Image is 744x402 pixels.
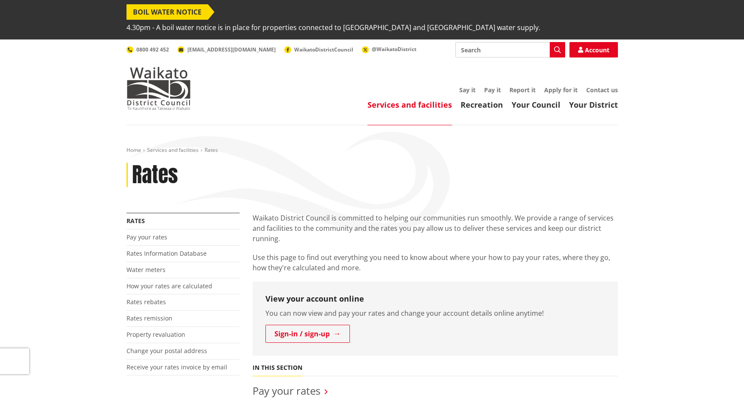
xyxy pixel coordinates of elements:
span: BOIL WATER NOTICE [127,4,208,20]
span: Rates [205,146,218,154]
a: Water meters [127,266,166,274]
a: WaikatoDistrictCouncil [284,46,353,53]
nav: breadcrumb [127,147,618,154]
a: Recreation [461,100,503,110]
a: Pay it [484,86,501,94]
a: [EMAIL_ADDRESS][DOMAIN_NAME] [178,46,276,53]
a: Services and facilities [367,100,452,110]
a: Change your postal address [127,347,207,355]
a: Apply for it [544,86,578,94]
a: Your District [569,100,618,110]
a: Sign-in / sign-up [265,325,350,343]
a: Receive your rates invoice by email [127,363,227,371]
a: Pay your rates [127,233,167,241]
h3: View your account online [265,294,605,304]
p: Waikato District Council is committed to helping our communities run smoothly. We provide a range... [253,213,618,244]
a: Property revaluation [127,330,185,339]
a: Pay your rates [253,384,320,398]
span: 0800 492 452 [136,46,169,53]
a: Rates remission [127,314,172,322]
a: Rates Information Database [127,249,207,257]
a: Account [569,42,618,57]
a: Contact us [586,86,618,94]
a: Report it [509,86,536,94]
a: @WaikatoDistrict [362,45,416,53]
a: Rates [127,217,145,225]
p: You can now view and pay your rates and change your account details online anytime! [265,308,605,318]
input: Search input [455,42,565,57]
img: Waikato District Council - Te Kaunihera aa Takiwaa o Waikato [127,67,191,110]
a: Home [127,146,141,154]
a: How your rates are calculated [127,282,212,290]
span: 4.30pm - A boil water notice is in place for properties connected to [GEOGRAPHIC_DATA] and [GEOGR... [127,20,540,35]
a: Say it [459,86,476,94]
h5: In this section [253,364,302,372]
span: [EMAIL_ADDRESS][DOMAIN_NAME] [187,46,276,53]
a: Your Council [512,100,560,110]
span: @WaikatoDistrict [372,45,416,53]
span: WaikatoDistrictCouncil [294,46,353,53]
a: 0800 492 452 [127,46,169,53]
h1: Rates [132,163,178,187]
a: Services and facilities [147,146,199,154]
a: Rates rebates [127,298,166,306]
p: Use this page to find out everything you need to know about where your how to pay your rates, whe... [253,252,618,273]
